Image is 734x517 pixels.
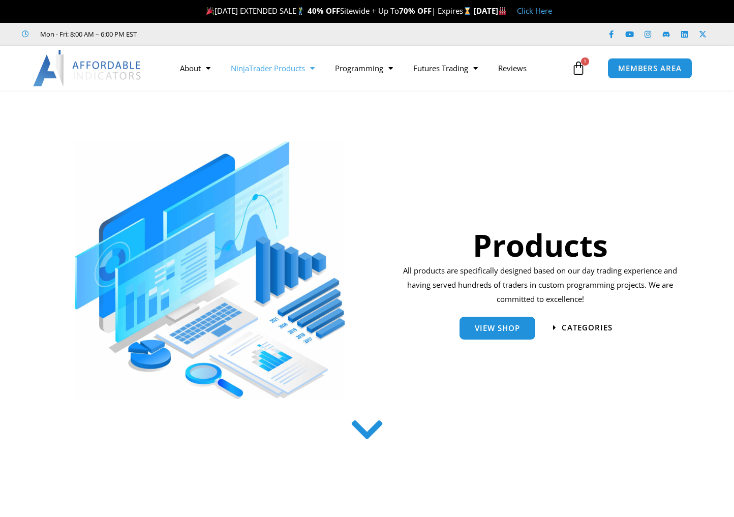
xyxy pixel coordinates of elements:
strong: 70% OFF [399,6,432,16]
a: About [170,56,221,80]
img: ProductsSection scaled | Affordable Indicators – NinjaTrader [75,141,345,399]
img: ⌛ [464,7,471,15]
h1: Products [400,224,681,266]
a: Programming [325,56,403,80]
span: Mon - Fri: 8:00 AM – 6:00 PM EST [38,28,137,40]
a: Click Here [517,6,552,16]
nav: Menu [170,56,569,80]
a: Futures Trading [403,56,488,80]
strong: 40% OFF [308,6,340,16]
span: 1 [581,57,589,66]
img: 🏌️‍♂️ [297,7,304,15]
a: categories [553,324,613,331]
p: All products are specifically designed based on our day trading experience and having served hund... [400,264,681,307]
span: categories [562,324,613,331]
iframe: Customer reviews powered by Trustpilot [151,29,303,39]
img: LogoAI | Affordable Indicators – NinjaTrader [33,50,142,86]
a: 1 [556,53,601,83]
a: NinjaTrader Products [221,56,325,80]
span: [DATE] EXTENDED SALE Sitewide + Up To | Expires [204,6,473,16]
img: 🏭 [499,7,506,15]
a: View Shop [460,317,535,340]
a: Reviews [488,56,537,80]
strong: [DATE] [474,6,507,16]
img: 🎉 [206,7,214,15]
span: View Shop [475,324,520,332]
span: MEMBERS AREA [618,65,682,72]
a: MEMBERS AREA [607,58,692,79]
